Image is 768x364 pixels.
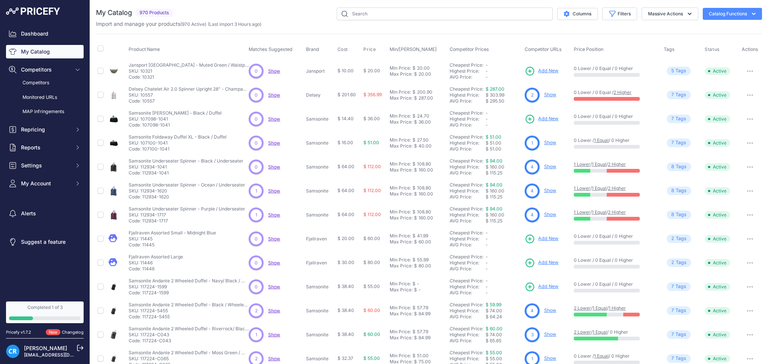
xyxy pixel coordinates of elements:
[390,185,411,191] div: Min Price:
[390,191,412,197] div: Max Price:
[129,134,226,140] p: Samsonite Foldaway Duffel XL - Black / Duffel
[574,90,656,95] p: 0 Lower / 0 Equal /
[486,164,504,170] span: $ 160.00
[705,163,730,171] span: Active
[450,122,486,128] div: AVG Price:
[486,188,504,194] span: $ 160.00
[363,116,380,121] span: $ 36.00
[415,65,430,71] div: 20.00
[268,332,280,337] a: Show
[6,91,84,104] a: Monitored URLs
[414,119,417,125] div: $
[129,230,216,236] p: Fjallraven Assorted Small - Midnight Blue
[667,91,691,99] span: Tag
[363,46,377,52] button: Price
[667,139,691,147] span: Tag
[592,305,607,311] a: 1 Equal
[255,164,258,170] span: 0
[705,67,730,75] span: Active
[415,161,431,167] div: 108.80
[671,139,674,146] span: 7
[96,20,261,28] p: Import and manage your products
[337,7,553,20] input: Search
[671,163,674,170] span: 8
[21,66,70,73] span: Competitors
[268,68,280,74] span: Show
[412,137,415,143] div: $
[531,140,533,146] span: 1
[450,74,486,80] div: AVG Price:
[6,123,84,136] button: Repricing
[21,126,70,133] span: Repricing
[255,188,257,194] span: 1
[450,278,483,283] a: Cheapest Price:
[337,46,348,52] span: Cost
[306,188,334,194] p: Samsonite
[544,331,556,337] a: Show
[390,71,412,77] div: Max Price:
[415,185,431,191] div: 108.80
[417,191,433,197] div: 160.00
[574,185,656,191] p: / /
[6,235,84,249] a: Suggest a feature
[363,68,380,73] span: $ 20.00
[684,163,687,170] span: s
[6,207,84,220] a: Alerts
[486,68,488,74] span: -
[608,209,626,215] a: 2 Higher
[390,215,412,221] div: Max Price:
[450,350,483,355] a: Cheapest Price:
[486,350,502,355] a: $ 55.00
[671,91,674,98] span: 7
[557,8,598,20] button: Columns
[450,116,486,122] div: Highest Price:
[6,141,84,154] button: Reports
[415,89,432,95] div: 200.90
[414,71,417,77] div: $
[129,212,245,218] p: SKU: 112934-1717
[390,137,411,143] div: Min Price:
[129,218,245,224] p: Code: 112934-1717
[684,67,686,75] span: s
[531,188,534,194] span: 4
[486,110,488,116] span: -
[129,92,249,98] p: SKU: 10557
[684,211,687,218] span: s
[574,209,590,215] a: 1 Lower
[486,230,488,236] span: -
[268,188,280,194] a: Show
[129,46,160,52] span: Product Name
[129,140,226,146] p: SKU: 107100-1041
[574,329,591,335] a: 2 Lower
[414,95,417,101] div: $
[135,9,174,17] span: 970 Products
[417,95,433,101] div: 287.00
[486,182,502,188] a: $ 94.00
[129,68,249,74] p: SKU: 10321
[129,182,245,188] p: Samsonite Underseater Spinner - Ocean / Underseater
[705,91,730,99] span: Active
[531,212,534,218] span: 4
[412,65,415,71] div: $
[486,218,522,224] div: $ 115.25
[306,92,334,98] p: Delsey
[412,113,415,119] div: $
[642,7,698,20] button: Massive Actions
[255,212,257,218] span: 1
[415,113,429,119] div: 24.70
[574,66,656,72] p: 0 Lower / 0 Equal / 0 Higher
[450,254,483,260] a: Cheapest Price:
[574,161,656,167] p: / /
[6,27,84,40] a: Dashboard
[608,185,626,191] a: 2 Higher
[268,92,280,98] a: Show
[129,158,243,164] p: Samsonite Underseater Spinner - Black / Underseater
[594,137,609,143] a: 1 Equal
[363,46,376,52] span: Price
[129,74,249,80] p: Code: 10321
[268,164,280,170] a: Show
[268,260,280,266] span: Show
[486,206,502,212] a: $ 94.00
[450,188,486,194] div: Highest Price:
